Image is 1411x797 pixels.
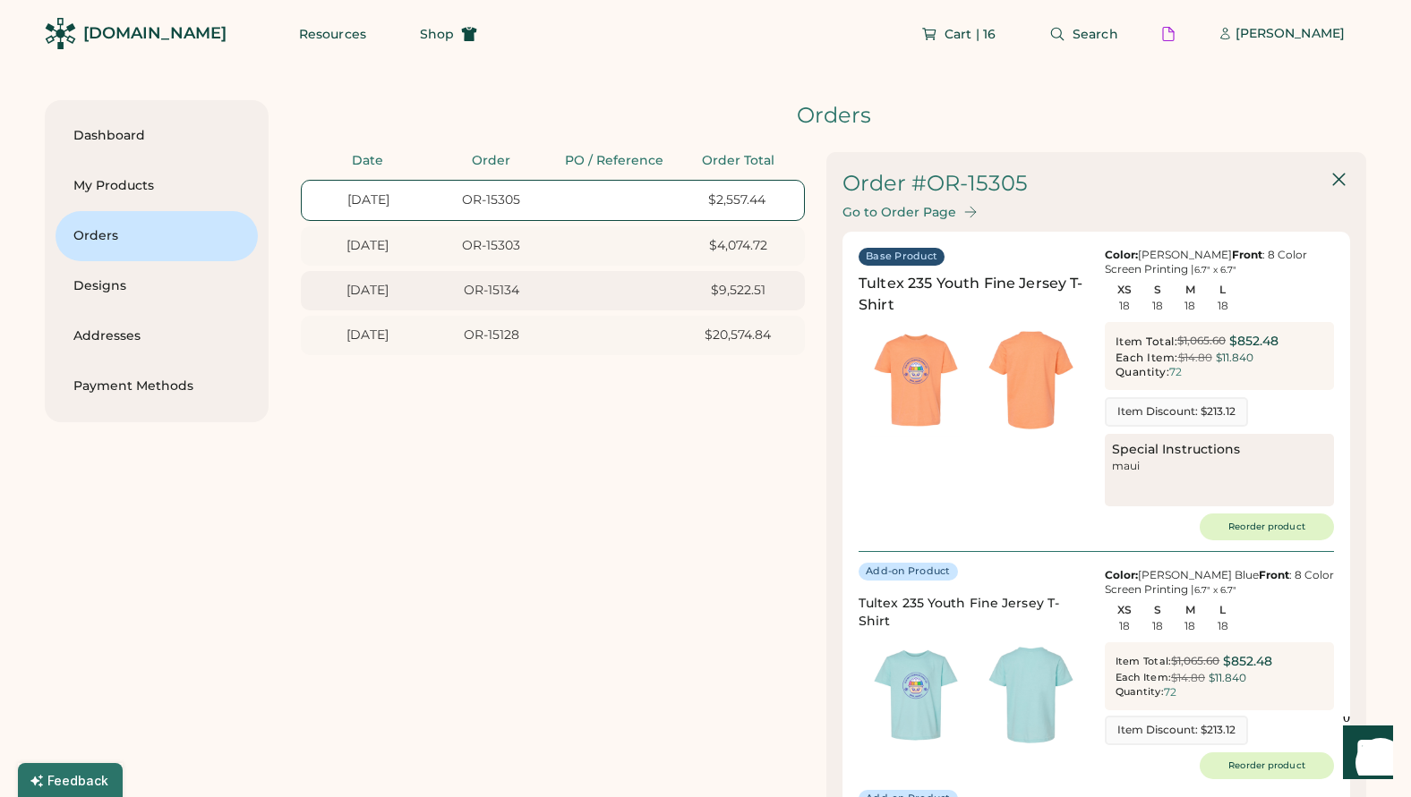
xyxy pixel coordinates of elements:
div: 18 [1218,620,1228,632]
s: $14.80 [1178,351,1212,364]
div: XS [1108,604,1142,616]
div: 18 [1119,300,1130,312]
div: OR-15305 [435,191,547,209]
div: Quantity: [1116,685,1164,699]
div: Order Total [681,152,794,170]
div: [DATE] [312,237,424,255]
div: Quantity: [1116,365,1170,379]
div: Order [435,152,548,170]
div: [PERSON_NAME] [1236,25,1345,43]
font: 6.7" x 6.7" [1194,264,1236,276]
div: L [1206,604,1239,616]
img: generate-image [859,323,973,437]
span: Search [1073,28,1118,40]
font: 6.7" x 6.7" [1194,584,1236,596]
div: Each Item: [1116,351,1178,365]
button: Reorder product [1200,752,1334,779]
button: Resources [278,16,388,52]
strong: Color: [1105,248,1138,261]
div: Payment Methods [73,377,240,395]
div: XS [1108,284,1142,296]
strong: Front [1259,568,1289,581]
div: 72 [1169,366,1182,378]
div: Go to Order Page [842,205,956,220]
button: Search [1028,16,1140,52]
div: [PERSON_NAME] : 8 Color Screen Printing | [1105,248,1335,276]
strong: Color: [1105,568,1138,581]
div: Designs [73,277,240,295]
div: Dashboard [73,127,240,145]
div: Item Total: [1116,655,1172,669]
div: M [1174,284,1207,296]
img: generate-image [859,638,973,752]
button: Cart | 16 [900,16,1017,52]
div: Date [312,152,424,170]
div: 18 [1184,300,1195,312]
div: [DATE] [312,326,424,344]
div: Item Discount: $213.12 [1117,723,1236,738]
div: Tultex 235 Youth Fine Jersey T-Shirt [859,273,1089,316]
img: generate-image [973,323,1088,437]
span: Cart | 16 [945,28,996,40]
div: 72 [1164,686,1176,699]
div: M [1174,604,1207,616]
img: Rendered Logo - Screens [45,18,76,49]
iframe: Front Chat [1326,716,1403,793]
div: Add-on Product [866,564,951,579]
div: PO / Reference [559,152,671,170]
div: 18 [1218,300,1228,312]
div: $11.840 [1216,351,1253,366]
span: Shop [420,28,454,40]
div: [PERSON_NAME] Blue : 8 Color Screen Printing | [1105,568,1335,597]
div: $4,074.72 [681,237,794,255]
s: $1,065.60 [1171,654,1219,667]
div: $11.840 [1209,671,1246,686]
div: Item Total: [1116,335,1178,349]
div: [DATE] [312,191,424,209]
div: 18 [1152,620,1163,632]
div: Base Product [866,250,937,264]
div: Item Discount: $213.12 [1117,404,1236,420]
div: maui [1112,459,1328,499]
div: [DATE] [312,282,424,300]
button: Reorder product [1200,513,1334,540]
s: $14.80 [1171,671,1205,684]
div: [DOMAIN_NAME] [83,22,227,45]
div: Tultex 235 Youth Fine Jersey T-Shirt [859,595,1089,631]
div: 18 [1152,300,1163,312]
div: Each Item: [1116,671,1172,685]
img: generate-image [973,638,1088,752]
div: OR-15303 [435,237,548,255]
button: Shop [398,16,499,52]
strong: Front [1232,248,1262,261]
s: $1,065.60 [1177,334,1226,347]
div: 18 [1184,620,1195,632]
div: Orders [301,100,1366,131]
div: 18 [1119,620,1130,632]
div: L [1206,284,1239,296]
div: OR-15134 [435,282,548,300]
div: Addresses [73,327,240,345]
div: $20,574.84 [681,326,794,344]
div: Orders [73,227,240,245]
div: S [1141,604,1174,616]
div: $2,557.44 [681,191,793,209]
div: Order #OR-15305 [842,168,1028,199]
div: $852.48 [1229,333,1278,351]
div: $9,522.51 [681,282,794,300]
div: Special Instructions [1112,441,1328,459]
div: $852.48 [1223,653,1272,671]
div: My Products [73,177,240,195]
div: S [1141,284,1174,296]
div: OR-15128 [435,326,548,344]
